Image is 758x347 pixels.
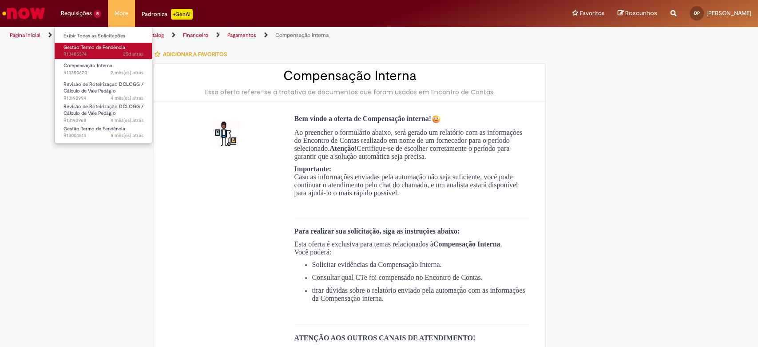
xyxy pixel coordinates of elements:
span: R13190968 [63,117,143,124]
span: 4 mês(es) atrás [111,95,143,101]
span: ATENÇÃO AOS OUTROS CANAIS DE ATENDIMENTO! [294,334,475,342]
time: 05/09/2025 15:01:04 [123,51,143,57]
span: 5 [94,10,101,18]
span: Bem vindo a oferta de Compensação interna! [294,115,442,122]
time: 05/05/2025 15:11:00 [111,132,143,139]
a: Financeiro [183,32,208,39]
time: 16/06/2025 17:39:12 [111,95,143,101]
span: 2 mês(es) atrás [111,69,143,76]
img: Compensação Interna [211,119,239,148]
span: Para realizar sua solicitação, siga as instruções abaixo: [294,227,460,235]
strong: Atenção! [329,145,357,152]
span: Compensação Interna [63,62,112,69]
img: ServiceNow [1,4,47,22]
img: Sorriso [432,115,441,124]
span: [PERSON_NAME] [706,9,751,17]
strong: Compensação Interna [433,240,500,248]
span: Adicionar a Favoritos [163,51,226,58]
h2: Compensação Interna [163,69,536,83]
span: Gestão Termo de Pendência [63,125,125,132]
ul: Requisições [54,27,152,143]
span: R13350670 [63,69,143,77]
div: Padroniza [142,9,193,20]
a: Aberto R13485374 : Gestão Termo de Pendência [55,43,152,59]
span: 5 mês(es) atrás [111,132,143,139]
span: Gestão Termo de Pendência [63,44,125,51]
span: Importante: [294,165,331,173]
div: Essa oferta refere-se a tratativa de documentos que foram usados em Encontro de Contas. [163,88,536,97]
time: 04/08/2025 12:46:44 [111,69,143,76]
span: More [115,9,128,18]
time: 16/06/2025 17:35:10 [111,117,143,124]
span: R13004514 [63,132,143,139]
span: 4 mês(es) atrás [111,117,143,124]
ul: Trilhas de página [7,27,499,44]
p: +GenAi [171,9,193,20]
a: Aberto R13004514 : Gestão Termo de Pendência [55,124,152,141]
span: DP [694,10,700,16]
span: R13190994 [63,95,143,102]
span: tirar dúvidas sobre o relatório enviado pela automação com as informações da Compensação interna. [312,286,525,302]
button: Adicionar a Favoritos [154,45,231,64]
span: Revisão de Roteirização DCLOGG / Cálculo de Vale Pedágio [63,103,143,117]
a: Rascunhos [618,9,657,18]
a: Página inicial [10,32,40,39]
span: Solicitar evidências da Compensação Interna. [312,261,441,268]
span: 25d atrás [123,51,143,57]
span: Requisições [61,9,92,18]
a: Aberto R13350670 : Compensação Interna [55,61,152,77]
span: Esta oferta é exclusiva para temas relacionados à . Você poderá: [294,240,502,256]
a: Exibir Todas as Solicitações [55,31,152,41]
a: Pagamentos [227,32,256,39]
a: Compensação Interna [275,32,329,39]
span: Consultar qual CTe foi compensado no Encontro de Contas. [312,274,482,281]
span: Revisão de Roteirização DCLOGG / Cálculo de Vale Pedágio [63,81,143,95]
span: Rascunhos [625,9,657,17]
a: Aberto R13190968 : Revisão de Roteirização DCLOGG / Cálculo de Vale Pedágio [55,102,152,121]
span: Ao preencher o formulário abaixo, será gerado um relatório com as informações do Encontro de Cont... [294,129,522,160]
span: R13485374 [63,51,143,58]
a: Aberto R13190994 : Revisão de Roteirização DCLOGG / Cálculo de Vale Pedágio [55,80,152,99]
span: Favoritos [580,9,604,18]
span: Caso as informações enviadas pela automação não seja suficiente, você pode continuar o atendiment... [294,173,518,197]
